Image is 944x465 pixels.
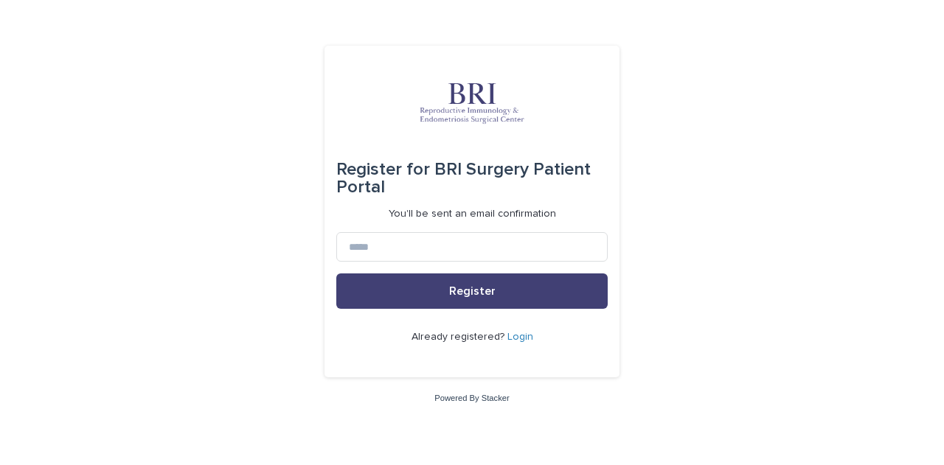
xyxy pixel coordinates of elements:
[389,208,556,220] p: You'll be sent an email confirmation
[336,273,608,309] button: Register
[336,161,430,178] span: Register for
[507,332,533,342] a: Login
[434,394,509,402] a: Powered By Stacker
[383,81,560,125] img: oRmERfgFTTevZZKagoCM
[449,285,496,297] span: Register
[336,149,608,208] div: BRI Surgery Patient Portal
[412,332,507,342] span: Already registered?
